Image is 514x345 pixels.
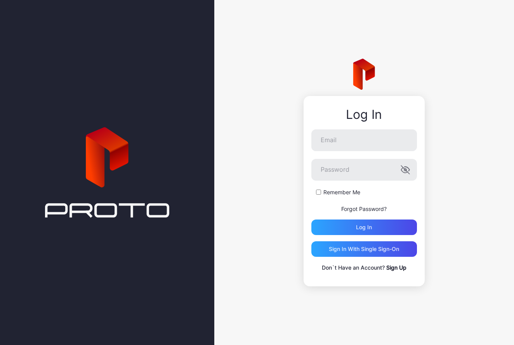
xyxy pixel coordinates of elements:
label: Remember Me [323,188,360,196]
div: Log In [311,108,417,122]
button: Sign in With Single Sign-On [311,241,417,257]
input: Password [311,159,417,181]
input: Email [311,129,417,151]
button: Password [401,165,410,174]
button: Log in [311,220,417,235]
a: Sign Up [386,264,406,271]
div: Sign in With Single Sign-On [329,246,399,252]
a: Forgot Password? [341,206,387,212]
div: Log in [356,224,372,230]
p: Don`t Have an Account? [311,263,417,272]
